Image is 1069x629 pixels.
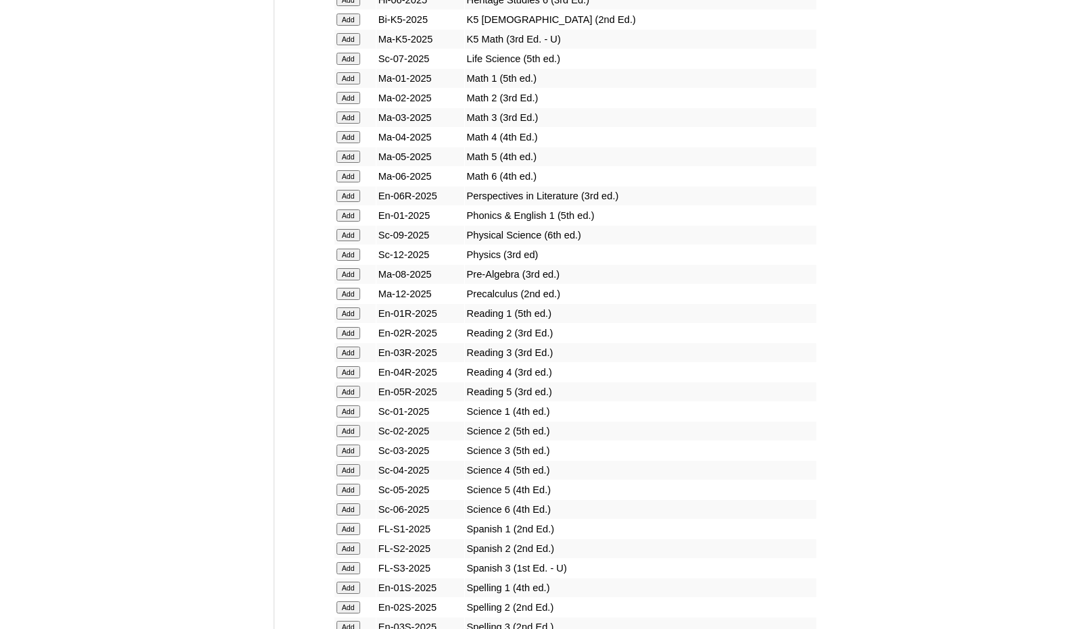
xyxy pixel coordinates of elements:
[376,363,464,382] td: En-04R-2025
[465,343,816,362] td: Reading 3 (3rd Ed.)
[376,402,464,421] td: Sc-01-2025
[337,72,360,84] input: Add
[376,49,464,68] td: Sc-07-2025
[465,461,816,480] td: Science 4 (5th ed.)
[376,500,464,519] td: Sc-06-2025
[465,49,816,68] td: Life Science (5th ed.)
[465,422,816,441] td: Science 2 (5th ed.)
[337,464,360,476] input: Add
[465,226,816,245] td: Physical Science (6th ed.)
[376,10,464,29] td: Bi-K5-2025
[376,245,464,264] td: Sc-12-2025
[337,288,360,300] input: Add
[465,363,816,382] td: Reading 4 (3rd ed.)
[465,441,816,460] td: Science 3 (5th ed.)
[337,268,360,280] input: Add
[337,14,360,26] input: Add
[376,186,464,205] td: En-06R-2025
[465,598,816,617] td: Spelling 2 (2nd Ed.)
[376,304,464,323] td: En-01R-2025
[337,190,360,202] input: Add
[337,347,360,359] input: Add
[376,324,464,343] td: En-02R-2025
[465,578,816,597] td: Spelling 1 (4th ed.)
[376,167,464,186] td: Ma-06-2025
[337,425,360,437] input: Add
[337,307,360,320] input: Add
[337,151,360,163] input: Add
[465,30,816,49] td: K5 Math (3rd Ed. - U)
[337,386,360,398] input: Add
[465,108,816,127] td: Math 3 (3rd Ed.)
[465,167,816,186] td: Math 6 (4th ed.)
[337,484,360,496] input: Add
[376,422,464,441] td: Sc-02-2025
[337,33,360,45] input: Add
[337,170,360,182] input: Add
[465,245,816,264] td: Physics (3rd ed)
[337,562,360,574] input: Add
[376,284,464,303] td: Ma-12-2025
[376,382,464,401] td: En-05R-2025
[337,92,360,104] input: Add
[465,206,816,225] td: Phonics & English 1 (5th ed.)
[465,186,816,205] td: Perspectives in Literature (3rd ed.)
[337,405,360,418] input: Add
[376,461,464,480] td: Sc-04-2025
[337,582,360,594] input: Add
[376,89,464,107] td: Ma-02-2025
[376,598,464,617] td: En-02S-2025
[337,445,360,457] input: Add
[337,209,360,222] input: Add
[465,520,816,538] td: Spanish 1 (2nd Ed.)
[465,559,816,578] td: Spanish 3 (1st Ed. - U)
[337,523,360,535] input: Add
[376,539,464,558] td: FL-S2-2025
[376,108,464,127] td: Ma-03-2025
[376,30,464,49] td: Ma-K5-2025
[337,249,360,261] input: Add
[376,343,464,362] td: En-03R-2025
[337,601,360,613] input: Add
[465,147,816,166] td: Math 5 (4th ed.)
[376,480,464,499] td: Sc-05-2025
[465,539,816,558] td: Spanish 2 (2nd Ed.)
[337,111,360,124] input: Add
[376,69,464,88] td: Ma-01-2025
[376,578,464,597] td: En-01S-2025
[376,226,464,245] td: Sc-09-2025
[465,69,816,88] td: Math 1 (5th ed.)
[337,503,360,515] input: Add
[376,520,464,538] td: FL-S1-2025
[376,128,464,147] td: Ma-04-2025
[465,480,816,499] td: Science 5 (4th Ed.)
[465,265,816,284] td: Pre-Algebra (3rd ed.)
[337,229,360,241] input: Add
[376,206,464,225] td: En-01-2025
[465,89,816,107] td: Math 2 (3rd Ed.)
[465,382,816,401] td: Reading 5 (3rd ed.)
[376,559,464,578] td: FL-S3-2025
[376,147,464,166] td: Ma-05-2025
[465,324,816,343] td: Reading 2 (3rd Ed.)
[376,265,464,284] td: Ma-08-2025
[337,543,360,555] input: Add
[337,131,360,143] input: Add
[465,128,816,147] td: Math 4 (4th Ed.)
[465,500,816,519] td: Science 6 (4th Ed.)
[376,441,464,460] td: Sc-03-2025
[337,366,360,378] input: Add
[465,10,816,29] td: K5 [DEMOGRAPHIC_DATA] (2nd Ed.)
[337,327,360,339] input: Add
[337,53,360,65] input: Add
[465,304,816,323] td: Reading 1 (5th ed.)
[465,402,816,421] td: Science 1 (4th ed.)
[465,284,816,303] td: Precalculus (2nd ed.)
